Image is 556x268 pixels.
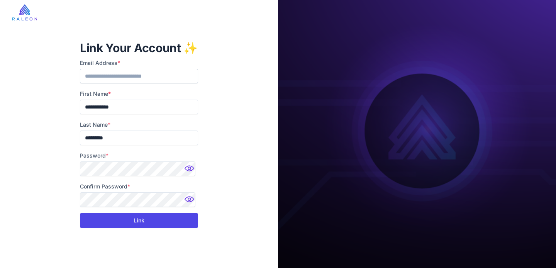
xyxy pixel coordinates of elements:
[12,4,37,20] img: raleon-logo-whitebg.9aac0268.jpg
[80,90,198,98] label: First Name
[80,59,198,67] label: Email Address
[80,120,198,129] label: Last Name
[80,213,198,228] button: Link
[183,163,198,178] img: Password hidden
[80,182,198,191] label: Confirm Password
[80,151,198,160] label: Password
[183,194,198,209] img: Password hidden
[80,40,198,56] h1: Link Your Account ✨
